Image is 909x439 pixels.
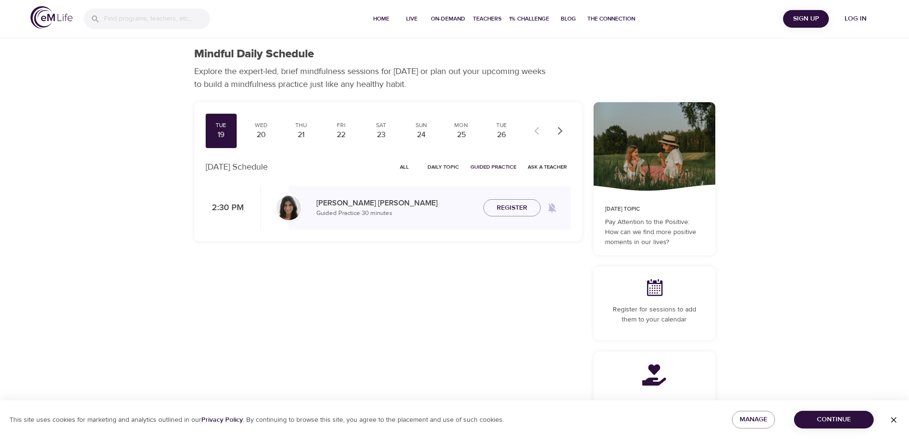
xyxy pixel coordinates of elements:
button: Daily Topic [424,160,463,174]
p: [DATE] Schedule [206,161,268,173]
p: Register for sessions to add them to your calendar [605,305,704,325]
p: Guided Practice · 30 minutes [316,209,476,218]
p: Pay Attention to the Positive: How can we find more positive moments in our lives? [605,217,704,247]
button: Register [483,199,541,217]
button: All [389,160,420,174]
div: Sat [369,121,393,129]
div: Thu [289,121,313,129]
div: 20 [249,129,273,140]
p: 2:30 PM [206,202,244,214]
span: Guided Practice [470,162,516,171]
a: Privacy Policy [201,416,243,424]
div: 26 [490,129,513,140]
span: Live [400,14,423,24]
p: [PERSON_NAME] [PERSON_NAME] [316,197,476,209]
button: Ask a Teacher [524,160,571,174]
span: 1% Challenge [509,14,549,24]
span: Ask a Teacher [528,162,567,171]
span: Sign Up [787,13,825,25]
button: Log in [833,10,878,28]
button: Manage [732,411,775,428]
div: Mon [449,121,473,129]
div: 25 [449,129,473,140]
button: Continue [794,411,874,428]
div: 24 [409,129,433,140]
p: Contribute 14 Mindful Minutes to a charity by joining a community and completing this program. [605,398,704,428]
span: The Connection [587,14,635,24]
p: [DATE] Topic [605,205,704,214]
span: Remind me when a class goes live every Tuesday at 2:30 PM [541,196,564,219]
div: Fri [329,121,353,129]
span: Continue [802,414,866,426]
img: logo [31,6,73,29]
span: Manage [740,414,767,426]
span: Teachers [473,14,502,24]
span: Home [370,14,393,24]
span: On-Demand [431,14,465,24]
span: Log in [836,13,875,25]
span: Daily Topic [428,162,459,171]
button: Guided Practice [467,160,520,174]
span: Register [497,202,527,214]
p: Explore the expert-led, brief mindfulness sessions for [DATE] or plan out your upcoming weeks to ... [194,65,552,91]
div: 19 [209,129,233,140]
input: Find programs, teachers, etc... [104,9,210,29]
span: All [393,162,416,171]
div: Wed [249,121,273,129]
div: Tue [209,121,233,129]
span: Blog [557,14,580,24]
h1: Mindful Daily Schedule [194,47,314,61]
div: Tue [490,121,513,129]
button: Sign Up [783,10,829,28]
img: Lara_Sragow-min.jpg [276,195,301,220]
div: 23 [369,129,393,140]
div: Sun [409,121,433,129]
div: 21 [289,129,313,140]
div: 22 [329,129,353,140]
